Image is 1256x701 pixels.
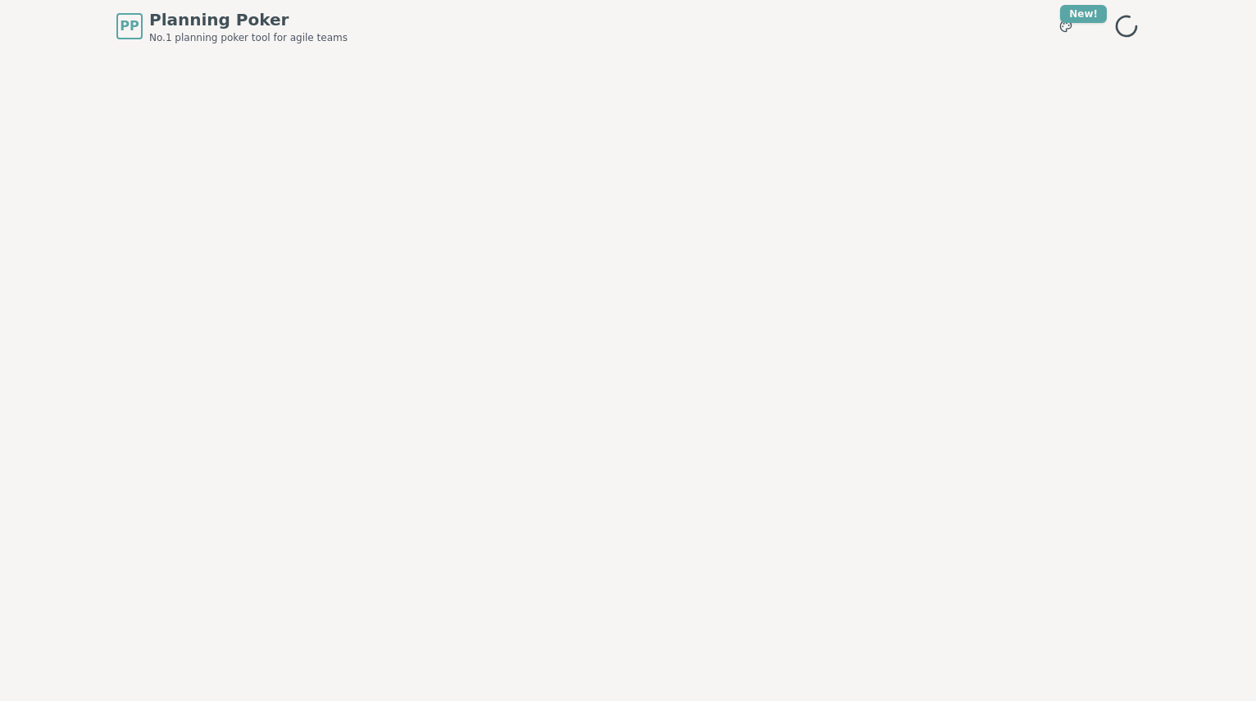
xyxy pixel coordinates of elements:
button: New! [1051,11,1081,41]
span: PP [120,16,139,36]
span: No.1 planning poker tool for agile teams [149,31,348,44]
a: PPPlanning PokerNo.1 planning poker tool for agile teams [116,8,348,44]
div: New! [1060,5,1107,23]
span: Planning Poker [149,8,348,31]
